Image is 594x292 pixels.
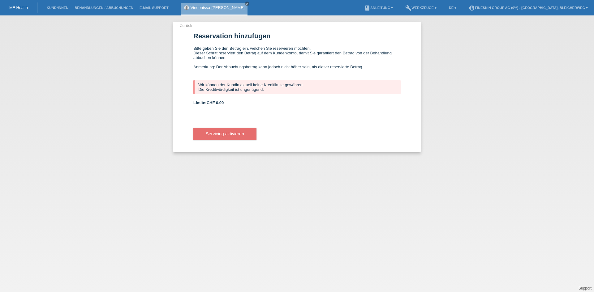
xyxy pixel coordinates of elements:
[207,100,224,105] span: CHF 0.00
[246,2,249,5] i: close
[361,6,396,10] a: bookAnleitung ▾
[193,128,256,140] button: Servicing aktivieren
[175,23,192,28] a: ← Zurück
[191,5,245,10] a: Vindonissa-[PERSON_NAME]
[44,6,71,10] a: Kund*innen
[446,6,459,10] a: DE ▾
[193,80,401,94] div: Wir können der Kundin aktuell keine Kreditlimite gewähren. Die Kreditwürdigkeit ist ungenügend.
[402,6,440,10] a: buildWerkzeuge ▾
[206,131,244,136] span: Servicing aktivieren
[193,100,224,105] b: Limite:
[364,5,370,11] i: book
[136,6,172,10] a: E-Mail Support
[405,5,411,11] i: build
[71,6,136,10] a: Behandlungen / Abbuchungen
[193,32,401,40] h1: Reservation hinzufügen
[245,2,249,6] a: close
[193,46,401,74] div: Bitte geben Sie den Betrag ein, welchen Sie reservieren möchten. Dieser Schritt reserviert den Be...
[9,5,28,10] a: MF Health
[466,6,591,10] a: account_circleFineSkin Group AG (0%) - [GEOGRAPHIC_DATA], Bleicherweg ▾
[579,286,592,290] a: Support
[469,5,475,11] i: account_circle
